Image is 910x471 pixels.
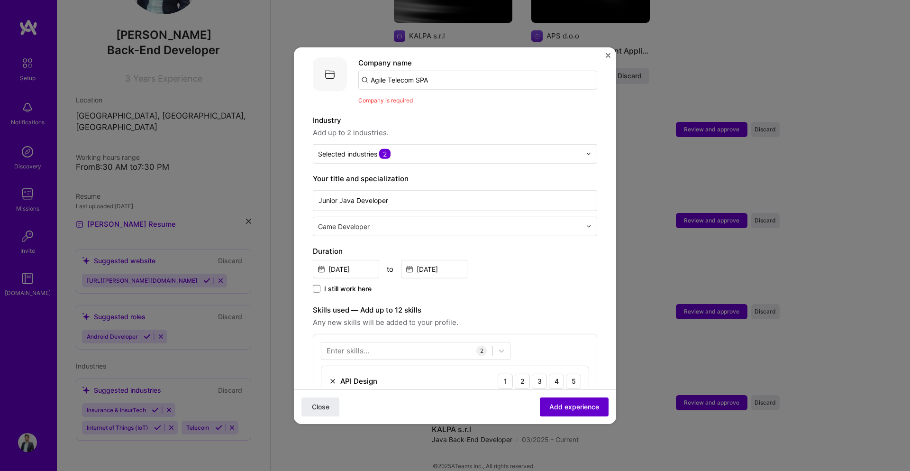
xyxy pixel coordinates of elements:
label: Skills used — Add up to 12 skills [313,304,597,315]
span: I still work here [324,284,372,293]
div: 4 [549,373,564,388]
p: Jobs help companies understand your past experience. [313,36,597,47]
span: Any new skills will be added to your profile. [313,316,597,328]
label: Industry [313,114,597,126]
input: Role name [313,190,597,211]
span: 2 [379,148,391,158]
button: Add experience [540,397,609,416]
input: Search for a company... [358,70,597,89]
input: Date [313,259,379,278]
img: drop icon [586,223,591,229]
img: Remove [329,377,337,385]
div: Enter skills... [327,346,369,356]
div: 2 [515,373,530,388]
div: 1 [498,373,513,388]
button: Close [606,53,610,63]
img: Company logo [313,57,347,91]
label: Your title and specialization [313,173,597,184]
div: 2 [476,345,487,356]
div: to [387,264,393,274]
div: API Design [340,376,377,386]
span: Company is required [358,96,413,103]
span: Add up to 2 industries. [313,127,597,138]
input: Date [401,259,467,278]
span: Add experience [549,402,599,412]
button: Close [301,397,339,416]
div: Selected industries [318,148,391,158]
label: Company name [358,58,412,67]
div: 5 [566,373,581,388]
img: drop icon [586,151,591,157]
div: 3 [532,373,547,388]
span: Close [312,402,329,412]
label: Duration [313,245,597,257]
